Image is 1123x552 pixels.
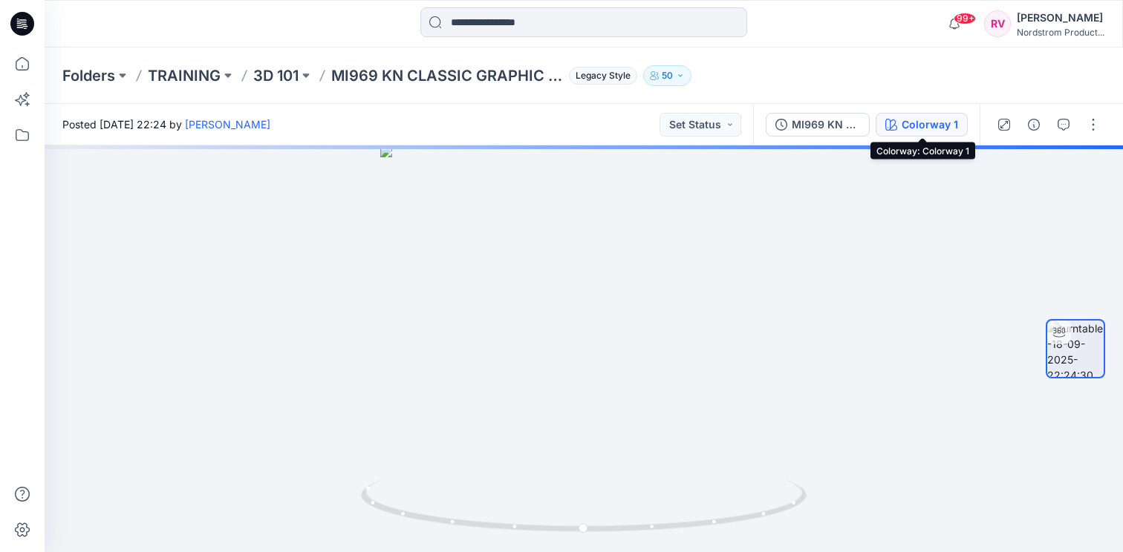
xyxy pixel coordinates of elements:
[643,65,691,86] button: 50
[148,65,221,86] a: TRAINING
[792,116,860,133] div: MI969 KN CLASSIC GRAPHIC TEE
[902,116,958,133] div: Colorway 1
[984,10,1011,37] div: RV
[1017,27,1104,38] div: Nordstrom Product...
[766,113,870,137] button: MI969 KN CLASSIC GRAPHIC TEE
[331,65,563,86] p: MI969 KN CLASSIC GRAPHIC TEE RV
[62,65,115,86] a: Folders
[1047,321,1104,377] img: turntable-18-09-2025-22:24:30
[662,68,673,84] p: 50
[1022,113,1046,137] button: Details
[185,118,270,131] a: [PERSON_NAME]
[62,116,270,132] span: Posted [DATE] 22:24 by
[876,113,968,137] button: Colorway 1
[569,67,637,85] span: Legacy Style
[954,13,976,24] span: 99+
[563,65,637,86] button: Legacy Style
[1017,9,1104,27] div: [PERSON_NAME]
[253,65,299,86] a: 3D 101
